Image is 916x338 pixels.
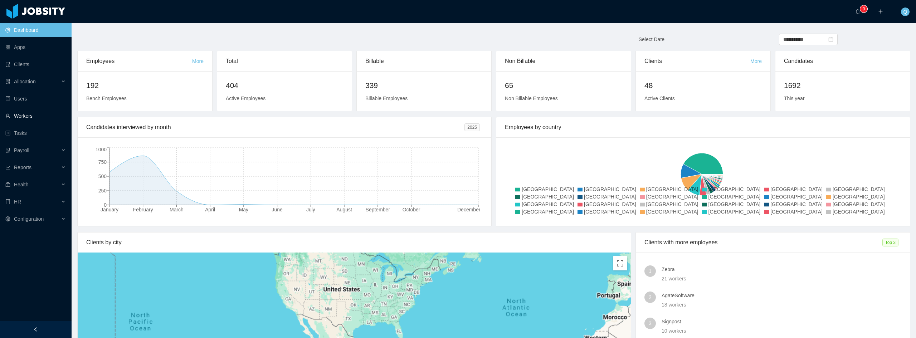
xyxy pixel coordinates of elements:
[878,9,883,14] i: icon: plus
[662,275,901,283] div: 21 workers
[662,265,901,273] h4: Zebra
[104,202,107,208] tspan: 0
[170,207,184,212] tspan: March
[366,207,390,212] tspan: September
[662,292,901,299] h4: AgateSoftware
[5,79,10,84] i: icon: solution
[306,207,315,212] tspan: July
[646,186,698,192] span: [GEOGRAPHIC_DATA]
[708,194,761,200] span: [GEOGRAPHIC_DATA]
[205,207,215,212] tspan: April
[5,148,10,153] i: icon: file-protect
[98,188,107,194] tspan: 250
[784,95,805,101] span: This year
[133,207,153,212] tspan: February
[662,318,901,325] h4: Signpost
[14,182,28,187] span: Health
[226,80,343,91] h2: 404
[14,199,21,205] span: HR
[86,80,204,91] h2: 192
[708,209,761,215] span: [GEOGRAPHIC_DATA]
[457,207,481,212] tspan: December
[584,194,636,200] span: [GEOGRAPHIC_DATA]
[86,232,622,253] div: Clients by city
[522,194,574,200] span: [GEOGRAPHIC_DATA]
[833,194,885,200] span: [GEOGRAPHIC_DATA]
[833,186,885,192] span: [GEOGRAPHIC_DATA]
[5,165,10,170] i: icon: line-chart
[98,173,107,179] tspan: 500
[505,117,901,137] div: Employees by country
[784,80,901,91] h2: 1692
[662,301,901,309] div: 18 workers
[833,209,885,215] span: [GEOGRAPHIC_DATA]
[5,57,66,72] a: icon: auditClients
[5,23,66,37] a: icon: pie-chartDashboard
[828,37,833,42] i: icon: calendar
[14,79,36,84] span: Allocation
[708,186,761,192] span: [GEOGRAPHIC_DATA]
[662,327,901,335] div: 10 workers
[5,109,66,123] a: icon: userWorkers
[613,256,627,270] button: Toggle fullscreen view
[239,207,248,212] tspan: May
[226,51,343,71] div: Total
[14,165,31,170] span: Reports
[5,126,66,140] a: icon: profileTasks
[833,201,885,207] span: [GEOGRAPHIC_DATA]
[646,201,698,207] span: [GEOGRAPHIC_DATA]
[86,95,127,101] span: Bench Employees
[649,318,652,329] span: 3
[784,51,901,71] div: Candidates
[5,199,10,204] i: icon: book
[464,123,480,131] span: 2025
[644,95,675,101] span: Active Clients
[646,209,698,215] span: [GEOGRAPHIC_DATA]
[86,51,192,71] div: Employees
[644,232,882,253] div: Clients with more employees
[644,51,750,71] div: Clients
[192,58,204,64] a: More
[522,186,574,192] span: [GEOGRAPHIC_DATA]
[522,201,574,207] span: [GEOGRAPHIC_DATA]
[750,58,762,64] a: More
[882,239,898,246] span: Top 3
[505,51,622,71] div: Non Billable
[903,8,907,16] span: Q
[5,40,66,54] a: icon: appstoreApps
[272,207,283,212] tspan: June
[403,207,420,212] tspan: October
[860,5,867,13] sup: 0
[770,209,823,215] span: [GEOGRAPHIC_DATA]
[5,92,66,106] a: icon: robotUsers
[365,80,483,91] h2: 339
[365,95,408,101] span: Billable Employees
[649,265,652,277] span: 1
[86,117,464,137] div: Candidates interviewed by month
[584,201,636,207] span: [GEOGRAPHIC_DATA]
[505,80,622,91] h2: 65
[336,207,352,212] tspan: August
[101,207,118,212] tspan: January
[98,159,107,165] tspan: 750
[522,209,574,215] span: [GEOGRAPHIC_DATA]
[584,186,636,192] span: [GEOGRAPHIC_DATA]
[646,194,698,200] span: [GEOGRAPHIC_DATA]
[14,147,29,153] span: Payroll
[649,292,652,303] span: 2
[5,182,10,187] i: icon: medicine-box
[505,95,558,101] span: Non Billable Employees
[770,186,823,192] span: [GEOGRAPHIC_DATA]
[5,216,10,221] i: icon: setting
[639,36,664,42] span: Select Date
[770,194,823,200] span: [GEOGRAPHIC_DATA]
[644,80,762,91] h2: 48
[855,9,860,14] i: icon: bell
[96,147,107,152] tspan: 1000
[708,201,761,207] span: [GEOGRAPHIC_DATA]
[584,209,636,215] span: [GEOGRAPHIC_DATA]
[226,95,265,101] span: Active Employees
[770,201,823,207] span: [GEOGRAPHIC_DATA]
[14,216,44,222] span: Configuration
[365,51,483,71] div: Billable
